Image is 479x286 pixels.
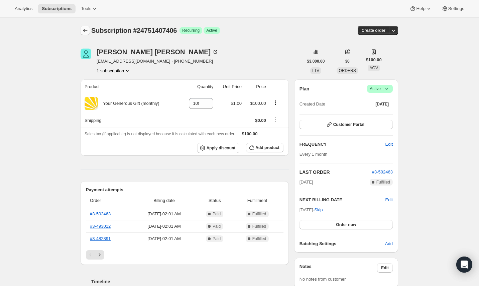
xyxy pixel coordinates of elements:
span: Fulfilled [252,224,266,229]
span: [DATE] · [300,207,323,212]
span: Edit [381,265,389,271]
th: Order [86,193,132,208]
div: Your Generous Gift (monthly) [98,100,159,107]
span: [DATE] [300,179,313,186]
a: #3-502463 [90,211,111,216]
span: Order now [336,222,356,227]
span: ORDERS [339,68,356,73]
span: Create order [362,28,385,33]
span: $0.00 [255,118,266,123]
span: Active [370,85,390,92]
nav: Pagination [86,250,283,260]
button: #3-502463 [372,169,393,175]
span: Paid [213,236,221,241]
span: [EMAIL_ADDRESS][DOMAIN_NAME] · [PHONE_NUMBER] [97,58,219,65]
button: Order now [300,220,393,229]
h2: FREQUENCY [300,141,385,148]
span: [DATE] [375,101,389,107]
span: $100.00 [250,101,266,106]
span: Sales tax (if applicable) is not displayed because it is calculated with each new order. [85,132,235,136]
span: Paid [213,224,221,229]
h3: Notes [300,263,377,273]
th: Product [81,79,180,94]
th: Quantity [180,79,215,94]
h2: NEXT BILLING DATE [300,197,385,203]
span: AOV [370,66,378,70]
span: Created Date [300,101,325,108]
button: Product actions [270,99,281,106]
span: Regina Harris [81,49,91,59]
th: Shipping [81,113,180,128]
a: #3-482891 [90,236,111,241]
span: Apply discount [207,145,236,151]
button: [DATE] [371,99,393,109]
span: Fulfilled [252,236,266,241]
button: Analytics [11,4,36,13]
span: Subscriptions [42,6,72,11]
img: product img [85,97,98,110]
button: Subscriptions [38,4,76,13]
span: | [382,86,383,91]
span: 30 [345,59,349,64]
span: Every 1 month [300,152,328,157]
button: Add product [246,143,283,152]
h2: LAST ORDER [300,169,372,175]
button: Skip [310,205,327,215]
span: Fulfilled [252,211,266,217]
span: $100.00 [242,131,258,136]
span: $1.00 [231,101,242,106]
button: Edit [385,197,393,203]
th: Unit Price [215,79,243,94]
span: Add [385,240,393,247]
span: [DATE] · 02:01 AM [134,211,194,217]
span: Skip [314,207,323,213]
button: Shipping actions [270,116,281,123]
a: #3-493012 [90,224,111,229]
span: Add product [255,145,279,150]
button: Edit [377,263,393,273]
span: Tools [81,6,91,11]
span: Analytics [15,6,32,11]
button: Create order [358,26,389,35]
button: Add [381,238,397,249]
button: Subscriptions [81,26,90,35]
span: Customer Portal [333,122,364,127]
span: Edit [385,141,393,148]
h6: Batching Settings [300,240,385,247]
button: Next [95,250,104,260]
span: Status [198,197,231,204]
div: Open Intercom Messenger [456,257,472,273]
span: $3,000.00 [307,59,325,64]
button: Edit [381,139,397,150]
span: Subscription #24751407406 [91,27,177,34]
button: $3,000.00 [303,57,329,66]
h2: Payment attempts [86,187,283,193]
span: [DATE] · 02:01 AM [134,235,194,242]
span: $100.00 [366,57,382,63]
span: Active [206,28,217,33]
span: Fulfillment [235,197,279,204]
span: LTV [312,68,319,73]
button: Apply discount [197,143,240,153]
div: [PERSON_NAME] [PERSON_NAME] [97,49,219,55]
button: 30 [341,57,353,66]
span: [DATE] · 02:01 AM [134,223,194,230]
h2: Plan [300,85,310,92]
button: Settings [438,4,468,13]
span: Recurring [182,28,200,33]
a: #3-502463 [372,169,393,174]
button: Help [405,4,436,13]
span: Settings [448,6,464,11]
span: Help [416,6,425,11]
span: Billing date [134,197,194,204]
button: Customer Portal [300,120,393,129]
button: Product actions [97,67,131,74]
h2: Timeline [91,278,289,285]
th: Price [244,79,268,94]
span: Paid [213,211,221,217]
span: Fulfilled [376,180,390,185]
span: No notes from customer [300,277,346,282]
button: Tools [77,4,102,13]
